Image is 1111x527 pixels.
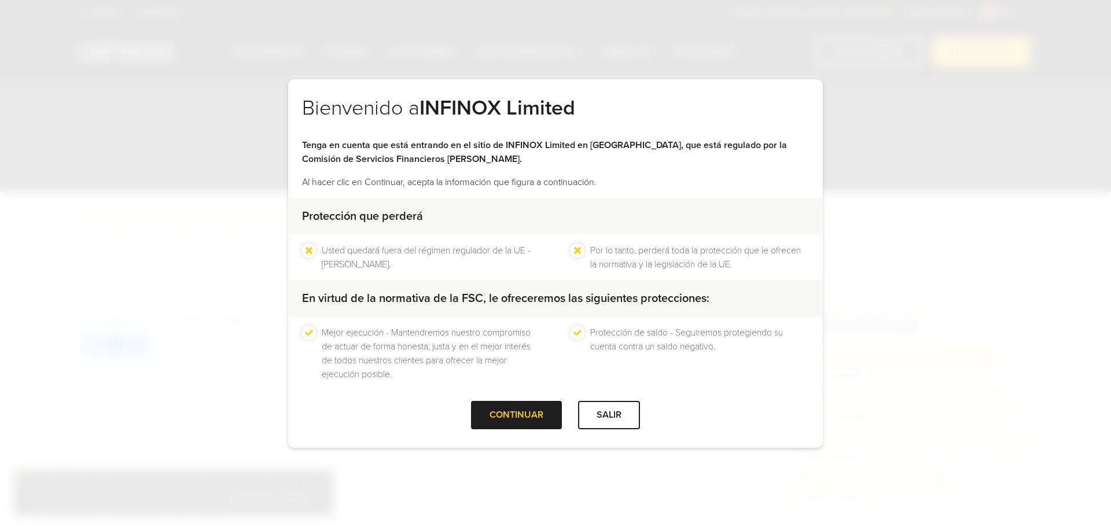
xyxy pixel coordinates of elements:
[322,244,540,271] li: Usted quedará fuera del régimen regulador de la UE - [PERSON_NAME].
[420,95,575,120] strong: INFINOX Limited
[578,401,640,429] div: SALIR
[302,209,423,223] strong: Protección que perderá
[302,139,787,165] strong: Tenga en cuenta que está entrando en el sitio de INFINOX Limited en [GEOGRAPHIC_DATA], que está r...
[302,175,809,189] p: Al hacer clic en Continuar, acepta la información que figura a continuación.
[471,401,562,429] div: CONTINUAR
[590,244,809,271] li: Por lo tanto, perderá toda la protección que le ofrecen la normativa y la legislación de la UE.
[322,326,540,381] li: Mejor ejecución - Mantendremos nuestro compromiso de actuar de forma honesta, justa y en el mejor...
[590,326,809,381] li: Protección de saldo - Seguiremos protegiendo su cuenta contra un saldo negativo.
[302,95,809,138] h2: Bienvenido a
[302,292,709,305] strong: En virtud de la normativa de la FSC, le ofreceremos las siguientes protecciones:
